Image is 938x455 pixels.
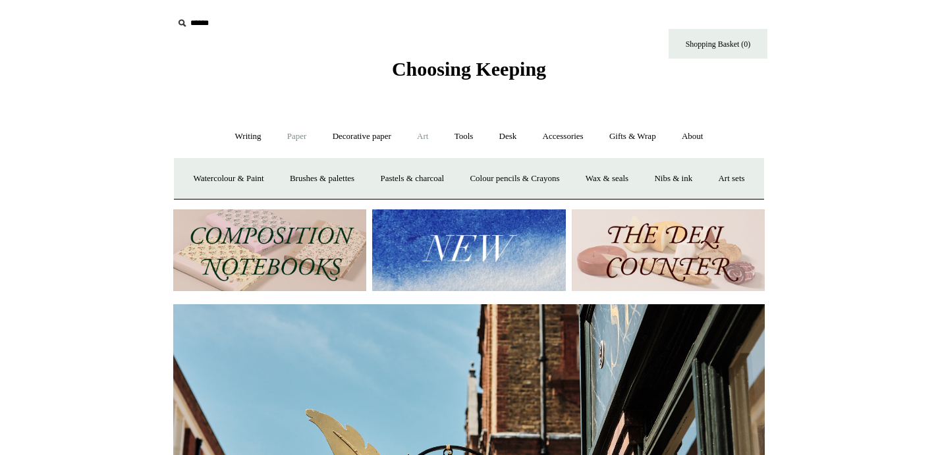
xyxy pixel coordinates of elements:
a: Desk [487,119,529,154]
a: Colour pencils & Crayons [458,161,571,196]
span: Choosing Keeping [392,58,546,80]
a: Shopping Basket (0) [669,29,767,59]
a: Wax & seals [574,161,640,196]
a: Writing [223,119,273,154]
a: Nibs & ink [642,161,704,196]
a: Paper [275,119,319,154]
img: New.jpg__PID:f73bdf93-380a-4a35-bcfe-7823039498e1 [372,209,565,292]
a: Decorative paper [321,119,403,154]
a: Pastels & charcoal [368,161,456,196]
a: Watercolour & Paint [181,161,275,196]
a: Brushes & palettes [278,161,366,196]
a: Tools [443,119,485,154]
a: Art [405,119,440,154]
a: Choosing Keeping [392,68,546,78]
a: Art sets [706,161,756,196]
a: Accessories [531,119,595,154]
img: The Deli Counter [572,209,765,292]
img: 202302 Composition ledgers.jpg__PID:69722ee6-fa44-49dd-a067-31375e5d54ec [173,209,366,292]
a: About [670,119,715,154]
a: Gifts & Wrap [597,119,668,154]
